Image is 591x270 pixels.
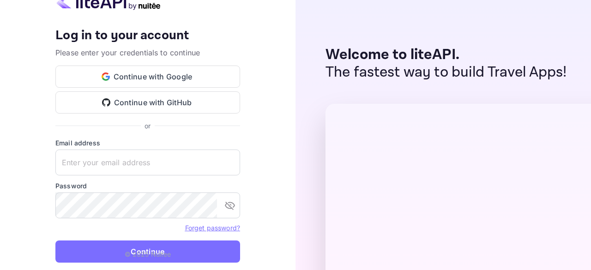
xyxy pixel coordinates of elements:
[55,150,240,175] input: Enter your email address
[145,121,151,131] p: or
[55,47,240,58] p: Please enter your credentials to continue
[55,66,240,88] button: Continue with Google
[55,181,240,191] label: Password
[185,223,240,232] a: Forget password?
[55,28,240,44] h4: Log in to your account
[326,64,567,81] p: The fastest way to build Travel Apps!
[125,249,171,259] p: © 2025 Nuitee
[185,224,240,232] a: Forget password?
[55,91,240,114] button: Continue with GitHub
[221,196,239,215] button: toggle password visibility
[55,240,240,263] button: Continue
[55,138,240,148] label: Email address
[326,46,567,64] p: Welcome to liteAPI.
